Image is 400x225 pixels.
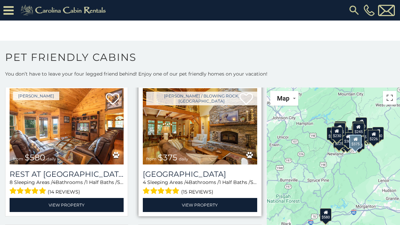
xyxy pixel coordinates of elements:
[158,153,177,162] span: $375
[10,170,124,179] a: Rest at [GEOGRAPHIC_DATA]
[331,127,343,140] div: $230
[10,179,124,196] div: Sleeping Areas / Bathrooms / Sleeps:
[353,123,364,136] div: $245
[335,122,346,135] div: $310
[348,4,360,16] img: search-regular.svg
[143,170,257,179] h3: Mountain Song Lodge
[368,130,380,143] div: $226
[219,179,250,185] span: 1 Half Baths /
[335,121,347,134] div: $325
[342,132,354,145] div: $305
[356,117,367,130] div: $320
[334,135,345,148] div: $225
[350,135,362,148] div: $375
[48,187,80,196] span: (14 reviews)
[10,88,124,164] img: Rest at Mountain Crest
[372,127,384,140] div: $930
[146,92,257,105] a: [PERSON_NAME] / Blowing Rock, [GEOGRAPHIC_DATA]
[352,125,363,138] div: $451
[143,179,257,196] div: Sleeping Areas / Bathrooms / Sleeps:
[383,91,397,105] button: Toggle fullscreen view
[143,88,257,164] img: Mountain Song Lodge
[25,153,45,162] span: $580
[10,198,124,212] a: View Property
[352,121,364,134] div: $360
[179,156,188,161] span: daily
[143,88,257,164] a: Mountain Song Lodge from $375 daily
[334,123,346,136] div: $425
[47,156,56,161] span: daily
[13,156,23,161] span: from
[86,179,117,185] span: 1 Half Baths /
[363,128,375,141] div: $380
[270,91,298,106] button: Change map style
[186,179,189,185] span: 4
[13,92,59,100] a: [PERSON_NAME]
[17,3,112,17] img: Khaki-logo.png
[10,88,124,164] a: Rest at Mountain Crest from $580 daily
[320,208,332,221] div: $580
[181,187,213,196] span: (15 reviews)
[106,92,120,107] a: Add to favorites
[277,95,289,102] span: Map
[143,179,146,185] span: 4
[52,179,55,185] span: 4
[10,179,13,185] span: 8
[146,156,157,161] span: from
[10,170,124,179] h3: Rest at Mountain Crest
[143,170,257,179] a: [GEOGRAPHIC_DATA]
[327,127,338,140] div: $260
[362,4,376,16] a: [PHONE_NUMBER]
[143,198,257,212] a: View Property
